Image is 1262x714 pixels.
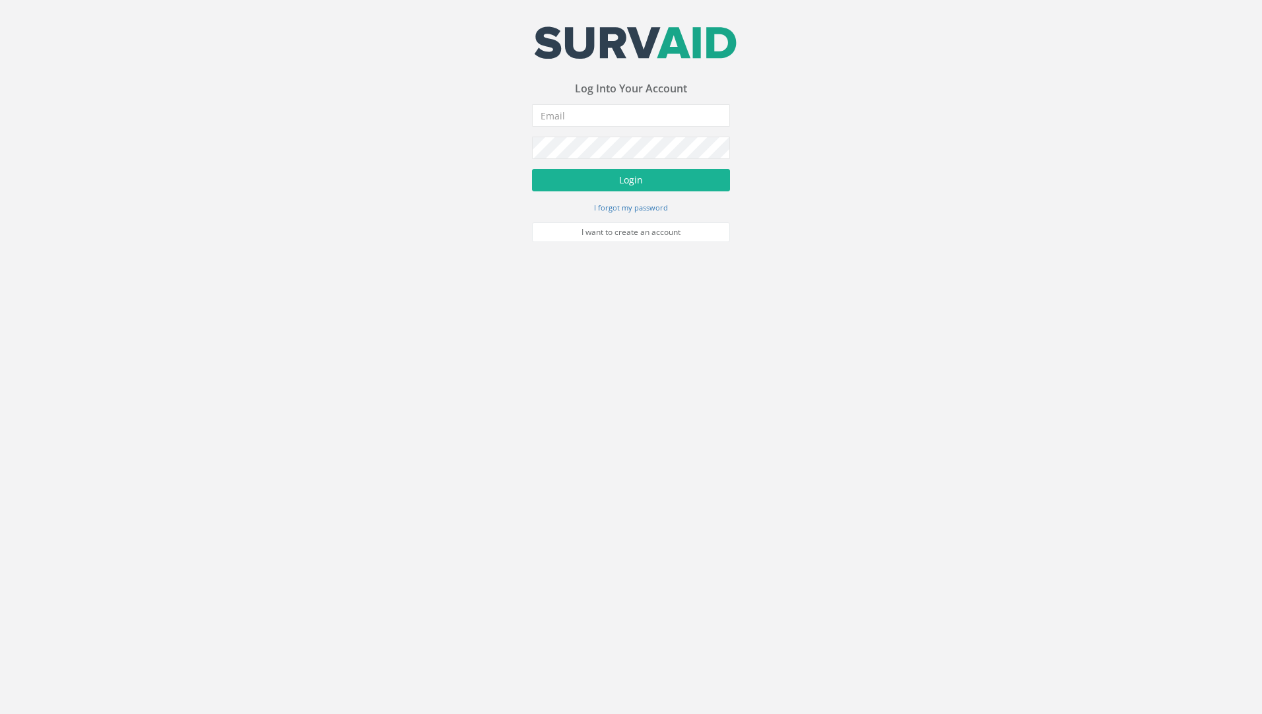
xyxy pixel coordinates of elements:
h3: Log Into Your Account [532,83,730,95]
button: Login [532,169,730,191]
a: I want to create an account [532,222,730,242]
a: I forgot my password [594,201,668,213]
input: Email [532,104,730,127]
small: I forgot my password [594,203,668,212]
